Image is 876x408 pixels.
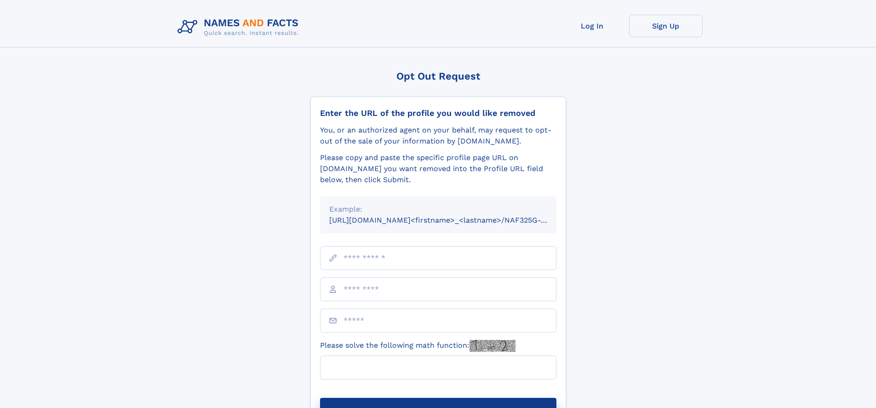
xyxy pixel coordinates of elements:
[329,204,547,215] div: Example:
[320,108,556,118] div: Enter the URL of the profile you would like removed
[320,152,556,185] div: Please copy and paste the specific profile page URL on [DOMAIN_NAME] you want removed into the Pr...
[310,70,566,82] div: Opt Out Request
[555,15,629,37] a: Log In
[174,15,306,40] img: Logo Names and Facts
[320,340,515,352] label: Please solve the following math function:
[320,125,556,147] div: You, or an authorized agent on your behalf, may request to opt-out of the sale of your informatio...
[629,15,703,37] a: Sign Up
[329,216,574,224] small: [URL][DOMAIN_NAME]<firstname>_<lastname>/NAF325G-xxxxxxxx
